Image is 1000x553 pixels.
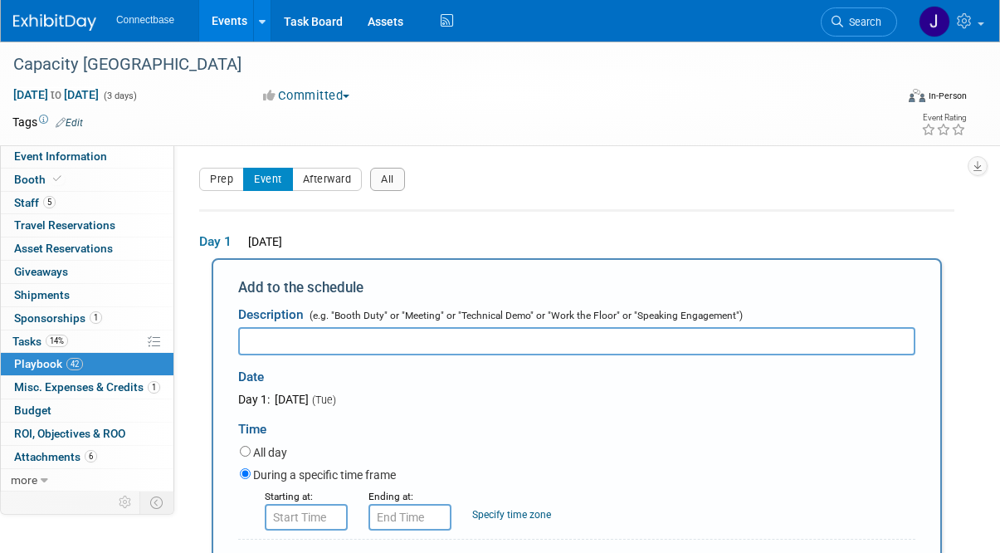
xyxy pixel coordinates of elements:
a: Attachments6 [1,446,173,468]
a: Event Information [1,145,173,168]
div: Date [238,355,506,391]
a: Shipments [1,284,173,306]
td: Personalize Event Tab Strip [111,492,140,513]
button: Afterward [292,168,363,191]
span: 42 [66,358,83,370]
img: Jordan Sigel [919,6,950,37]
a: Search [821,7,897,37]
td: Tags [12,114,83,130]
a: more [1,469,173,492]
a: Booth [1,169,173,191]
input: End Time [368,504,451,531]
span: Shipments [14,288,70,301]
span: Description [238,307,304,322]
a: Specify time zone [472,509,551,521]
span: Connectbase [116,14,174,26]
img: Format-Inperson.png [909,89,925,102]
span: 14% [46,335,68,347]
span: Attachments [14,450,97,463]
button: Prep [199,168,244,191]
span: Misc. Expenses & Credits [14,380,160,394]
span: (3 days) [102,91,137,101]
input: Start Time [265,504,348,531]
a: Edit [56,117,83,129]
span: ROI, Objectives & ROO [14,427,125,440]
div: Event Format [828,86,967,111]
label: All day [253,444,287,461]
label: During a specific time frame [253,467,396,483]
a: Budget [1,399,173,422]
i: Booth reservation complete [53,174,61,184]
div: Event Rating [921,114,966,122]
a: Playbook42 [1,353,173,375]
div: In-Person [928,90,967,102]
div: Capacity [GEOGRAPHIC_DATA] [7,50,885,80]
span: 5 [43,196,56,208]
span: [DATE] [243,235,282,248]
small: Starting at: [265,491,313,502]
span: to [48,88,64,101]
span: 1 [148,381,160,394]
span: Asset Reservations [14,242,113,255]
a: Staff5 [1,192,173,214]
span: Travel Reservations [14,218,115,232]
span: Playbook [14,357,83,370]
span: Day 1 [199,232,241,251]
button: Event [243,168,293,191]
a: Travel Reservations [1,214,173,237]
span: Sponsorships [14,311,102,325]
span: Search [843,16,881,28]
a: Asset Reservations [1,237,173,260]
span: more [11,473,37,487]
span: [DATE] [272,393,309,406]
span: (Tue) [311,394,336,406]
span: Booth [14,173,65,186]
a: Misc. Expenses & Credits1 [1,376,173,399]
a: Sponsorships1 [1,307,173,330]
span: Budget [14,404,51,417]
span: Day 1: [238,393,270,406]
button: Committed [257,87,356,105]
a: ROI, Objectives & ROO [1,423,173,445]
span: Giveaways [14,265,68,278]
div: Add to the schedule [238,277,915,297]
button: All [370,168,405,191]
td: Toggle Event Tabs [140,492,174,513]
span: 1 [90,311,102,324]
span: (e.g. "Booth Duty" or "Meeting" or "Technical Demo" or "Work the Floor" or "Speaking Engagement") [306,310,743,321]
span: 6 [85,450,97,462]
a: Tasks14% [1,330,173,353]
small: Ending at: [368,491,413,502]
img: ExhibitDay [13,14,96,31]
span: Staff [14,196,56,209]
span: Event Information [14,149,107,163]
span: [DATE] [DATE] [12,87,100,102]
a: Giveaways [1,261,173,283]
div: Time [238,408,915,443]
span: Tasks [12,335,68,348]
